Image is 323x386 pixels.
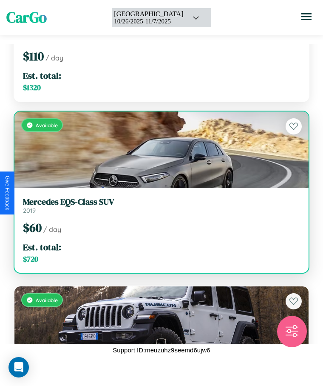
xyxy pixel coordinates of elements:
span: / day [43,225,61,234]
div: 10 / 26 / 2025 - 11 / 7 / 2025 [114,18,183,25]
span: $ 60 [23,220,42,236]
div: [GEOGRAPHIC_DATA] [114,10,183,18]
span: $ 110 [23,48,44,64]
div: Open Intercom Messenger [8,357,29,377]
a: Mercedes EQS-Class SUV2019 [23,197,300,214]
p: Support ID: meuzuhz9seemd6ujw6 [113,344,210,356]
span: $ 720 [23,254,38,264]
h3: Mercedes EQS-Class SUV [23,197,300,207]
div: Give Feedback [4,176,10,210]
span: Est. total: [23,241,61,253]
span: Available [36,297,58,303]
span: Available [36,122,58,129]
span: 2019 [23,207,36,214]
span: Est. total: [23,69,61,82]
span: $ 1320 [23,83,41,93]
span: CarGo [6,7,47,28]
span: / day [45,54,63,62]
